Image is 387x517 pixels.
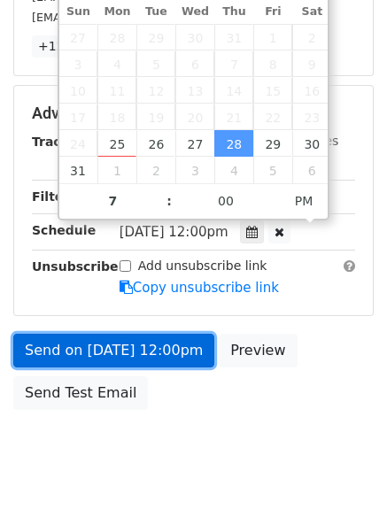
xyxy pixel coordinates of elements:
[59,24,98,50] span: July 27, 2025
[136,77,175,104] span: August 12, 2025
[59,157,98,183] span: August 31, 2025
[253,77,292,104] span: August 15, 2025
[120,224,228,240] span: [DATE] 12:00pm
[13,376,148,410] a: Send Test Email
[175,24,214,50] span: July 30, 2025
[253,6,292,18] span: Fri
[253,157,292,183] span: September 5, 2025
[219,334,297,367] a: Preview
[292,6,331,18] span: Sat
[136,104,175,130] span: August 19, 2025
[97,77,136,104] span: August 11, 2025
[214,104,253,130] span: August 21, 2025
[32,104,355,123] h5: Advanced
[120,280,279,296] a: Copy unsubscribe link
[292,157,331,183] span: September 6, 2025
[59,77,98,104] span: August 10, 2025
[166,183,172,219] span: :
[136,50,175,77] span: August 5, 2025
[59,6,98,18] span: Sun
[97,104,136,130] span: August 18, 2025
[172,183,280,219] input: Minute
[292,50,331,77] span: August 9, 2025
[292,77,331,104] span: August 16, 2025
[97,130,136,157] span: August 25, 2025
[13,334,214,367] a: Send on [DATE] 12:00pm
[32,259,119,274] strong: Unsubscribe
[280,183,329,219] span: Click to toggle
[253,130,292,157] span: August 29, 2025
[59,104,98,130] span: August 17, 2025
[136,130,175,157] span: August 26, 2025
[97,157,136,183] span: September 1, 2025
[175,6,214,18] span: Wed
[138,257,267,275] label: Add unsubscribe link
[136,6,175,18] span: Tue
[59,130,98,157] span: August 24, 2025
[253,104,292,130] span: August 22, 2025
[175,104,214,130] span: August 20, 2025
[214,50,253,77] span: August 7, 2025
[32,11,233,24] small: [EMAIL_ADDRESS][DOMAIN_NAME],
[32,223,96,237] strong: Schedule
[32,35,106,58] a: +12 more
[59,183,167,219] input: Hour
[97,50,136,77] span: August 4, 2025
[175,50,214,77] span: August 6, 2025
[59,50,98,77] span: August 3, 2025
[292,24,331,50] span: August 2, 2025
[97,6,136,18] span: Mon
[253,24,292,50] span: August 1, 2025
[32,135,91,149] strong: Tracking
[214,24,253,50] span: July 31, 2025
[97,24,136,50] span: July 28, 2025
[175,77,214,104] span: August 13, 2025
[298,432,387,517] iframe: Chat Widget
[136,24,175,50] span: July 29, 2025
[175,130,214,157] span: August 27, 2025
[214,130,253,157] span: August 28, 2025
[214,6,253,18] span: Thu
[214,157,253,183] span: September 4, 2025
[214,77,253,104] span: August 14, 2025
[253,50,292,77] span: August 8, 2025
[292,104,331,130] span: August 23, 2025
[136,157,175,183] span: September 2, 2025
[32,189,77,204] strong: Filters
[175,157,214,183] span: September 3, 2025
[292,130,331,157] span: August 30, 2025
